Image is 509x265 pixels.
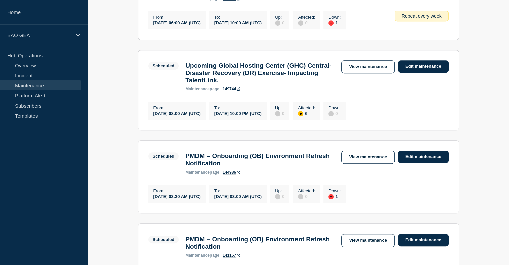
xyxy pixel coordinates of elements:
p: Down : [328,105,341,110]
div: [DATE] 03:00 AM (UTC) [214,193,262,199]
div: down [328,194,334,199]
div: Repeat every week [395,11,449,21]
p: BAO GEA [7,32,72,38]
a: Edit maintenance [398,234,449,246]
div: disabled [298,194,303,199]
div: 0 [298,193,315,199]
div: 0 [275,193,284,199]
div: 1 [328,193,341,199]
div: disabled [328,111,334,116]
div: Scheduled [153,63,175,68]
div: 0 [275,20,284,26]
span: maintenance [185,87,210,91]
p: Affected : [298,105,315,110]
p: From : [153,188,201,193]
div: 0 [298,20,315,26]
span: maintenance [185,253,210,258]
p: Down : [328,15,341,20]
p: From : [153,15,201,20]
div: 0 [328,110,341,116]
p: page [185,87,219,91]
div: [DATE] 10:00 PM (UTC) [214,110,262,116]
a: 149744 [223,87,240,91]
p: page [185,170,219,175]
div: disabled [275,194,280,199]
div: disabled [275,20,280,26]
a: View maintenance [341,234,394,247]
a: View maintenance [341,60,394,73]
div: down [328,20,334,26]
p: Up : [275,188,284,193]
a: 144986 [223,170,240,175]
div: disabled [275,111,280,116]
h3: PMDM – Onboarding (OB) Environment Refresh Notification [185,152,335,167]
p: Up : [275,105,284,110]
div: [DATE] 08:00 AM (UTC) [153,110,201,116]
div: [DATE] 10:00 AM (UTC) [214,20,262,25]
p: From : [153,105,201,110]
div: affected [298,111,303,116]
p: page [185,253,219,258]
a: 141157 [223,253,240,258]
span: maintenance [185,170,210,175]
div: 6 [298,110,315,116]
p: Affected : [298,15,315,20]
a: Edit maintenance [398,151,449,163]
div: [DATE] 03:30 AM (UTC) [153,193,201,199]
h3: PMDM – Onboarding (OB) Environment Refresh Notification [185,236,335,250]
div: [DATE] 06:00 AM (UTC) [153,20,201,25]
a: Edit maintenance [398,60,449,73]
a: View maintenance [341,151,394,164]
div: 0 [275,110,284,116]
div: disabled [298,20,303,26]
p: To : [214,15,262,20]
div: 1 [328,20,341,26]
div: Scheduled [153,237,175,242]
div: Scheduled [153,154,175,159]
p: To : [214,188,262,193]
p: Affected : [298,188,315,193]
p: Up : [275,15,284,20]
p: Down : [328,188,341,193]
h3: Upcoming Global Hosting Center (GHC) Central- Disaster Recovery (DR) Exercise- Impacting TalentLink. [185,62,335,84]
p: To : [214,105,262,110]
